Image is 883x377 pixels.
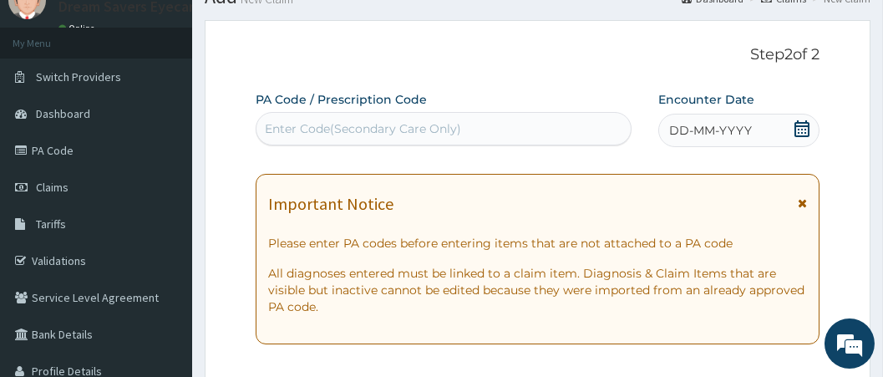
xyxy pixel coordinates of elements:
[36,69,121,84] span: Switch Providers
[669,122,752,139] span: DD-MM-YYYY
[658,91,754,108] label: Encounter Date
[87,94,281,115] div: Chat with us now
[256,46,820,64] p: Step 2 of 2
[268,265,808,315] p: All diagnoses entered must be linked to a claim item. Diagnosis & Claim Items that are visible bu...
[58,23,99,34] a: Online
[97,94,231,262] span: We're online!
[265,120,461,137] div: Enter Code(Secondary Care Only)
[256,91,427,108] label: PA Code / Prescription Code
[36,180,69,195] span: Claims
[8,222,318,281] textarea: Type your message and hit 'Enter'
[31,84,68,125] img: d_794563401_company_1708531726252_794563401
[268,195,393,213] h1: Important Notice
[268,235,808,252] p: Please enter PA codes before entering items that are not attached to a PA code
[274,8,314,48] div: Minimize live chat window
[36,106,90,121] span: Dashboard
[36,217,66,232] span: Tariffs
